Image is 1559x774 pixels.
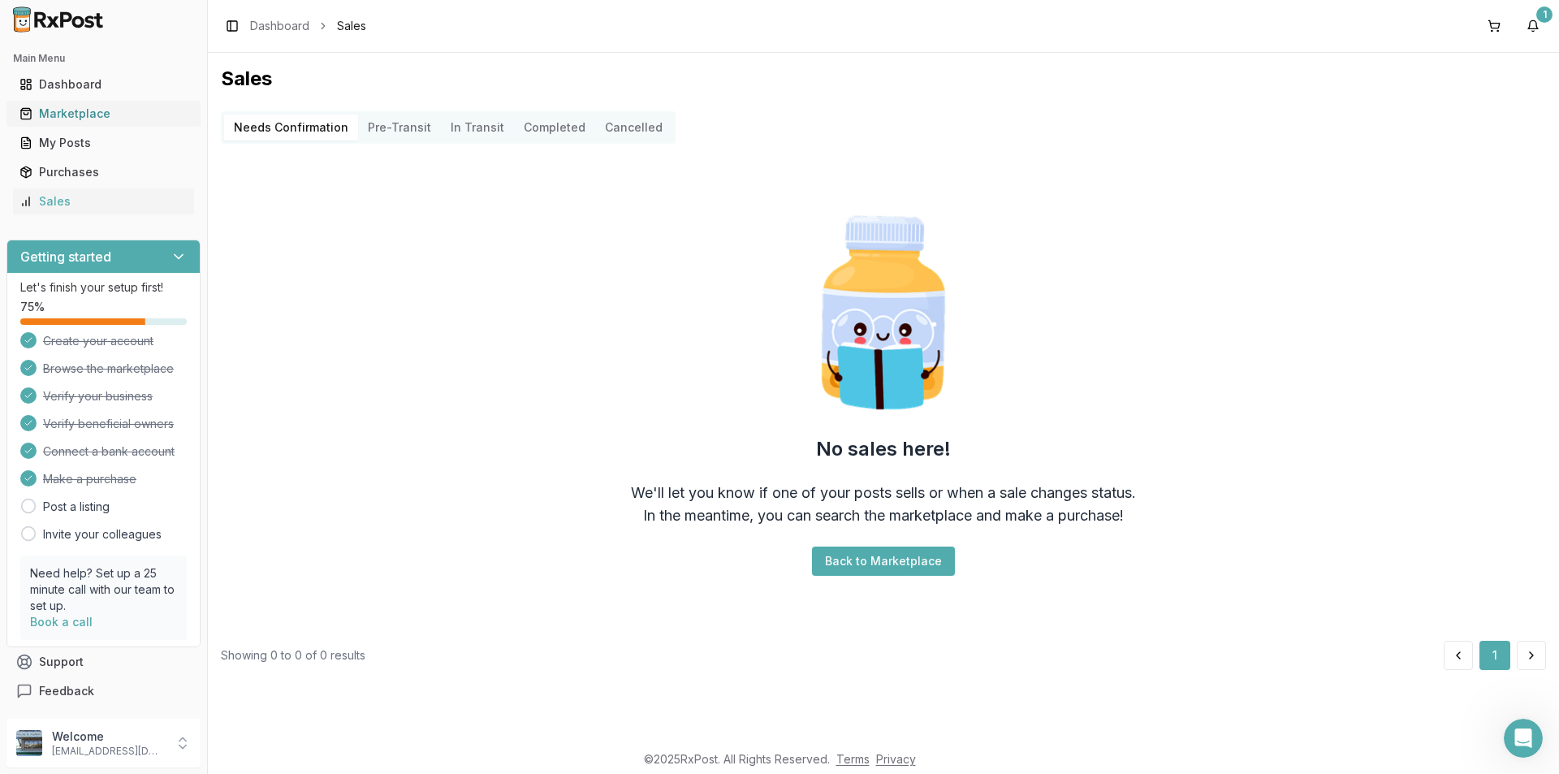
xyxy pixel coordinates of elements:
[19,135,188,151] div: My Posts
[6,6,110,32] img: RxPost Logo
[514,115,595,141] button: Completed
[876,752,916,766] a: Privacy
[221,647,365,664] div: Showing 0 to 0 of 0 results
[1479,641,1510,670] button: 1
[337,18,366,34] span: Sales
[595,115,672,141] button: Cancelled
[1520,13,1546,39] button: 1
[779,209,987,417] img: Smart Pill Bottle
[221,66,1546,92] h1: Sales
[20,299,45,315] span: 75 %
[30,565,177,614] p: Need help? Set up a 25 minute call with our team to set up.
[250,18,366,34] nav: breadcrumb
[6,130,201,156] button: My Posts
[358,115,441,141] button: Pre-Transit
[19,76,188,93] div: Dashboard
[6,188,201,214] button: Sales
[20,247,111,266] h3: Getting started
[52,745,165,758] p: [EMAIL_ADDRESS][DOMAIN_NAME]
[19,164,188,180] div: Purchases
[13,187,194,216] a: Sales
[836,752,870,766] a: Terms
[250,18,309,34] a: Dashboard
[43,361,174,377] span: Browse the marketplace
[224,115,358,141] button: Needs Confirmation
[816,436,951,462] h2: No sales here!
[20,279,187,296] p: Let's finish your setup first!
[43,499,110,515] a: Post a listing
[1504,719,1543,758] iframe: Intercom live chat
[13,70,194,99] a: Dashboard
[6,101,201,127] button: Marketplace
[43,333,153,349] span: Create your account
[52,729,165,745] p: Welcome
[6,647,201,677] button: Support
[19,193,188,210] div: Sales
[43,443,175,460] span: Connect a bank account
[6,159,201,185] button: Purchases
[441,115,514,141] button: In Transit
[43,471,136,487] span: Make a purchase
[13,158,194,187] a: Purchases
[13,99,194,128] a: Marketplace
[43,526,162,543] a: Invite your colleagues
[16,730,42,756] img: User avatar
[43,388,153,404] span: Verify your business
[643,504,1124,527] div: In the meantime, you can search the marketplace and make a purchase!
[13,52,194,65] h2: Main Menu
[19,106,188,122] div: Marketplace
[30,615,93,629] a: Book a call
[631,482,1136,504] div: We'll let you know if one of your posts sells or when a sale changes status.
[6,677,201,706] button: Feedback
[13,128,194,158] a: My Posts
[812,547,955,576] button: Back to Marketplace
[43,416,174,432] span: Verify beneficial owners
[39,683,94,699] span: Feedback
[6,71,201,97] button: Dashboard
[1536,6,1553,23] div: 1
